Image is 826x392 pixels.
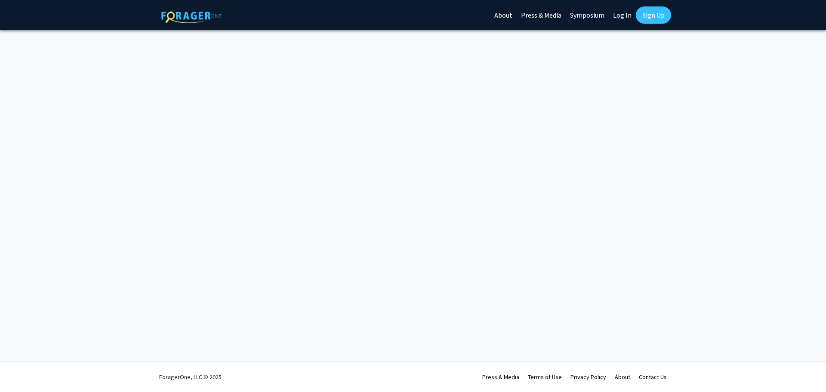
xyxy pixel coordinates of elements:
a: Sign Up [636,6,671,24]
a: Press & Media [482,373,519,381]
a: Terms of Use [528,373,562,381]
a: About [615,373,630,381]
a: Contact Us [639,373,667,381]
a: Privacy Policy [570,373,606,381]
img: ForagerOne Logo [161,8,222,23]
div: ForagerOne, LLC © 2025 [159,362,222,392]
